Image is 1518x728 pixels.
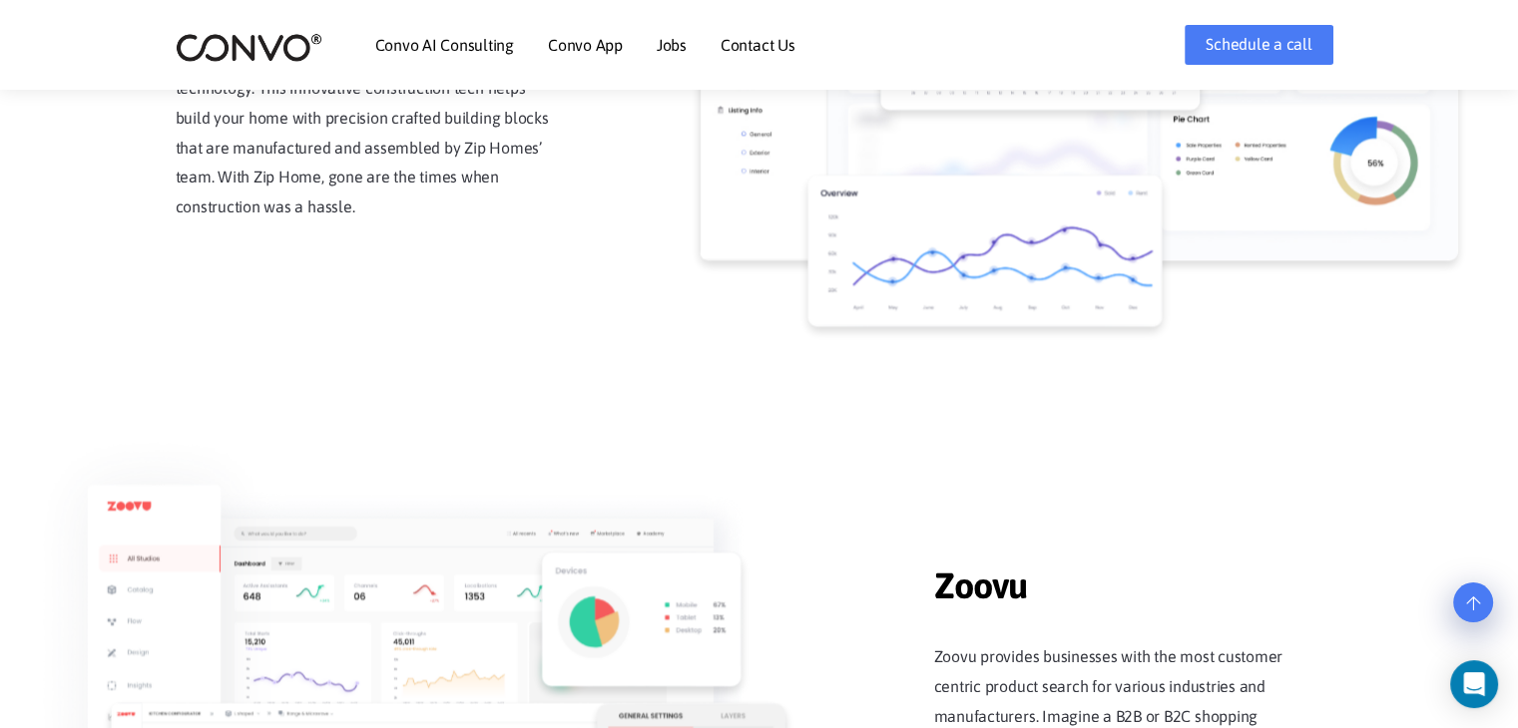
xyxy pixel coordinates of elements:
div: Open Intercom Messenger [1450,660,1498,708]
a: Contact Us [721,37,795,53]
img: logo_2.png [176,32,322,63]
a: Convo App [548,37,623,53]
a: Jobs [657,37,687,53]
span: Zoovu [934,535,1313,612]
a: Convo AI Consulting [375,37,514,53]
a: Schedule a call [1185,25,1332,65]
